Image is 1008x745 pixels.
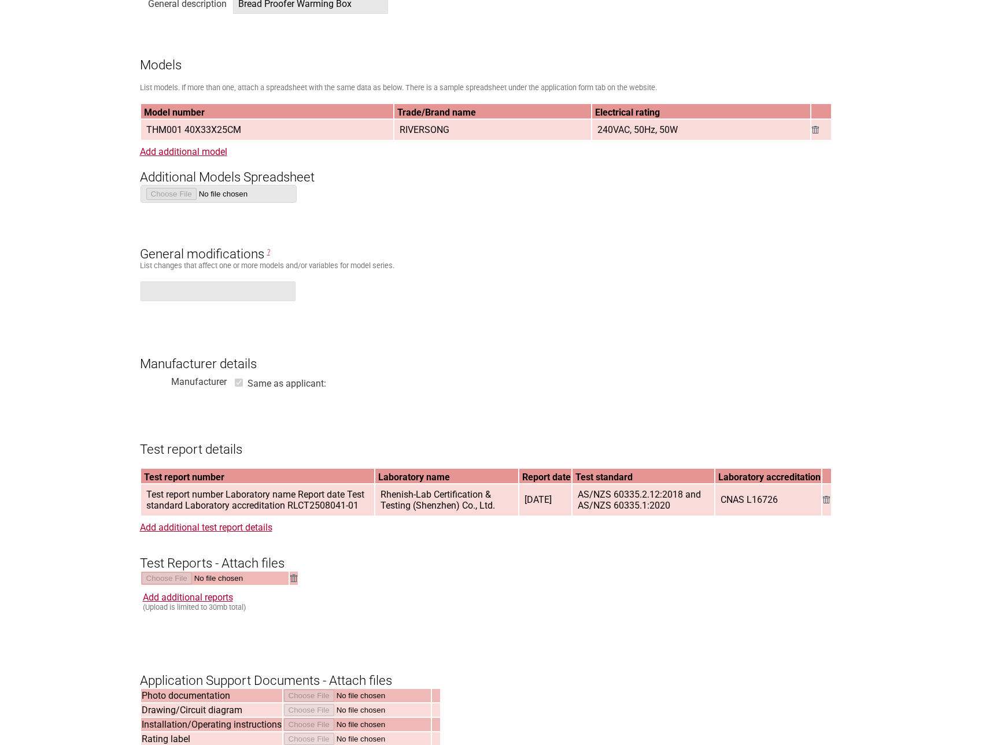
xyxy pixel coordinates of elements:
th: Test standard [573,469,714,483]
h3: Application Support Documents - Attach files [140,653,869,688]
span: Rhenish-Lab Certification & Testing (Shenzhen) Co., Ltd. [376,485,518,515]
small: List models. If more than one, attach a spreadsheet with the same data as below. There is a sampl... [140,83,657,92]
span: [DATE] [520,490,556,509]
th: Test report number [141,469,375,483]
h3: Additional Models Spreadsheet [140,150,869,184]
img: Remove [290,574,297,582]
h3: Models [140,38,869,73]
small: List changes that affect one or more models and/or variables for model series. [140,261,394,270]
h3: Manufacturer details [140,336,869,371]
span: RIVERSONG [395,120,454,139]
th: Laboratory accreditation [715,469,821,483]
a: Add additional model [140,146,227,157]
th: Trade/Brand name [394,104,592,118]
span: THM001 40X33X25CM [142,120,246,139]
img: Remove [812,126,819,134]
small: (Upload is limited to 30mb total) [143,603,246,611]
th: Laboratory name [375,469,518,483]
th: Electrical rating [592,104,810,118]
label: Same as applicant: [248,378,326,389]
span: General Modifications are changes that affect one or more models. E.g. Alternative brand names or... [267,248,270,256]
a: Add additional reports [143,592,233,603]
h3: Test Reports - Attach files [140,536,869,571]
td: Photo documentation [141,689,282,702]
div: Manufacturer [140,373,227,385]
span: Test report number Laboratory name Report date Test standard Laboratory accreditation RLCT2508041-01 [142,485,374,515]
th: Report date [519,469,571,483]
td: Drawing/Circuit diagram [141,703,282,717]
span: AS/NZS 60335.2.12:2018 and AS/NZS 60335.1:2020 [573,485,714,515]
h3: General modifications [140,227,869,262]
h3: Test report details [140,422,869,457]
input: on [233,379,245,387]
th: Model number [141,104,393,118]
img: Remove [823,496,830,503]
td: Installation/Operating instructions [141,718,282,731]
span: CNAS L16726 [716,490,782,509]
a: Add additional test report details [140,522,272,533]
span: 240VAC, 50Hz, 50W [593,120,682,139]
